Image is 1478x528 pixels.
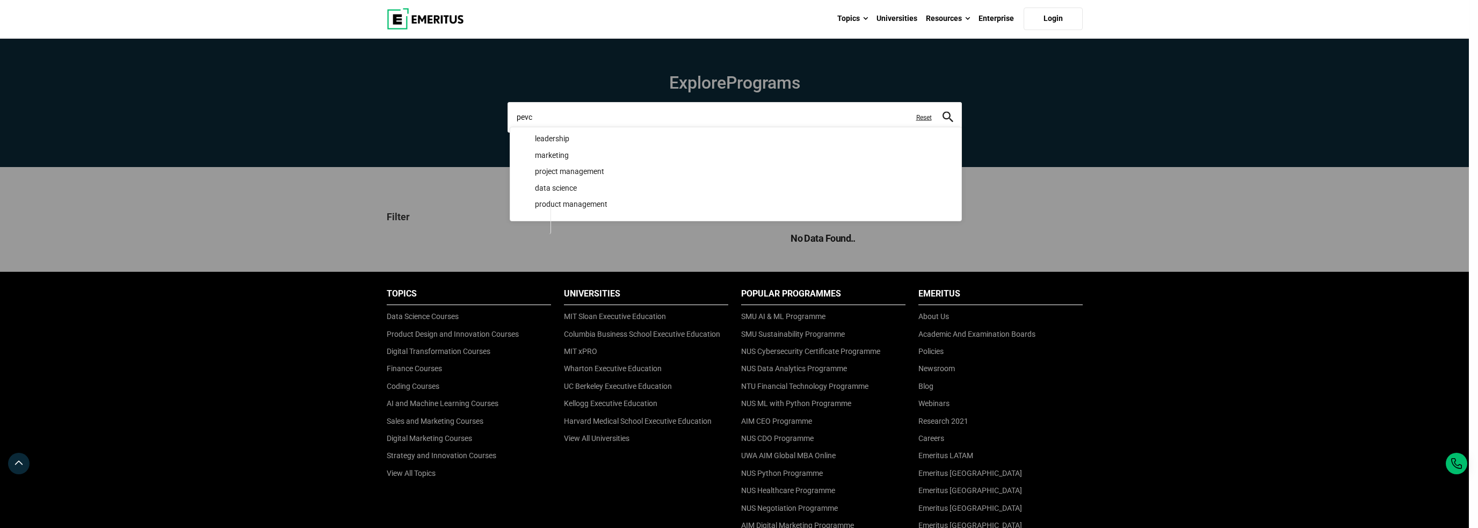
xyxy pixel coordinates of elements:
div: product management [519,198,953,210]
div: data science [519,182,953,194]
input: search-page [508,102,962,132]
a: search [943,114,953,124]
button: search [943,111,953,124]
div: project management [519,165,953,177]
div: marketing [519,149,953,161]
a: Login [1024,8,1083,30]
a: Reset search [916,113,932,122]
div: leadership [519,133,953,144]
p: Filter [387,199,542,234]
